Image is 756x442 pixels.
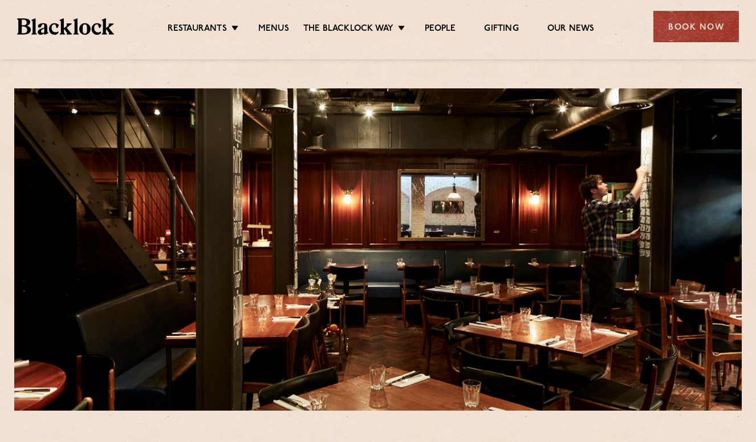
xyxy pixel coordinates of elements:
[17,18,114,35] img: BL_Textured_Logo-footer-cropped.svg
[425,23,456,36] a: People
[303,23,393,36] a: The Blacklock Way
[484,23,518,36] a: Gifting
[547,23,595,36] a: Our News
[168,23,227,36] a: Restaurants
[258,23,289,36] a: Menus
[653,11,739,42] div: Book Now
